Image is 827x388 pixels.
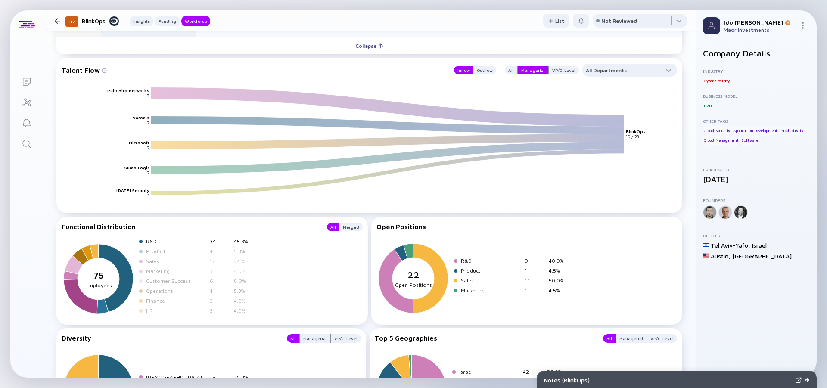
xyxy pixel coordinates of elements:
button: All [327,223,339,231]
div: 37 [65,16,78,27]
div: 50.0% [549,277,569,284]
div: 4.0% [234,307,255,314]
div: Israel [459,369,519,375]
div: 8.0% [234,278,255,284]
div: Cyber Security [703,76,731,85]
div: 18 [210,258,230,264]
img: Profile Picture [703,17,720,34]
tspan: 75 [93,270,104,281]
div: Ido [PERSON_NAME] [724,19,796,26]
text: 10 / 28 [626,134,639,139]
div: 6 [210,278,230,284]
div: Marketing [146,268,206,274]
a: Investor Map [10,91,43,112]
div: BlinkOps [82,16,119,26]
div: 25.3% [234,374,255,380]
div: Managerial [300,334,330,343]
div: Merged [339,223,363,231]
div: 56.0% [547,369,568,375]
text: [DATE] Security [116,188,149,193]
div: Application Development [732,126,778,135]
tspan: Open Positions [395,282,432,288]
img: United States Flag [703,253,709,259]
div: Operations [146,288,206,294]
div: Talent Flow [62,64,445,77]
img: Israel Flag [703,242,709,248]
tspan: Employees [85,282,112,289]
button: Workforce [181,16,210,26]
text: BlinkOps [626,129,646,134]
div: 5.3% [234,288,255,294]
div: Product [146,248,206,255]
div: Diversity [62,334,278,343]
img: Expand Notes [796,377,802,383]
button: Insights [130,16,153,26]
div: 42 [523,369,544,375]
div: 4.5% [549,287,569,294]
div: All [287,334,299,343]
div: Software [740,136,759,145]
div: 4.0% [234,298,255,304]
div: [DATE] [703,175,810,184]
div: 24.0% [234,258,255,264]
div: B2B [703,101,712,110]
text: 3 [147,93,149,98]
text: Varonis [133,115,149,120]
div: 5.3% [234,248,255,255]
div: 3 [210,307,230,314]
a: Lists [10,71,43,91]
div: Other Tags [703,118,810,124]
a: Search [10,133,43,153]
div: 19 [210,374,230,380]
button: VP/C-Level [647,334,677,343]
div: 9 [525,258,545,264]
div: Israel [752,242,767,249]
div: Product [461,267,521,274]
div: Insights [130,17,153,25]
div: VP/C-Level [331,334,361,343]
div: 3 [210,268,230,274]
div: Functional Distribution [62,223,318,231]
div: Top 5 Geographies [375,334,595,343]
text: Palo Alto Networks [107,88,149,93]
button: All [505,66,517,74]
div: Finance [146,298,206,304]
div: 1 [525,287,545,294]
button: Managerial [517,66,549,74]
div: 4.0% [234,268,255,274]
div: R&D [146,238,206,245]
div: Industry [703,68,810,74]
text: Microsoft [129,140,149,145]
text: Sumo Logic [124,165,149,170]
div: Cloud Security [703,126,731,135]
tspan: 22 [407,270,419,280]
div: 4 [210,248,230,255]
button: All [603,334,616,343]
div: Sales [461,277,521,284]
text: 2 [147,170,149,175]
button: Funding [155,16,180,26]
div: 4.5% [549,267,569,274]
div: Tel Aviv-Yafo , [711,242,750,249]
div: HR [146,307,206,314]
div: Established [703,167,810,172]
div: Offices [703,233,810,238]
div: [GEOGRAPHIC_DATA] [732,252,792,260]
button: List [543,14,569,28]
div: Cloud Management [703,136,740,145]
div: [DEMOGRAPHIC_DATA] [146,374,206,380]
img: Open Notes [805,378,809,382]
button: Inflow [454,66,473,74]
button: Managerial [616,334,647,343]
button: Outflow [473,66,496,74]
div: Not Reviewed [601,18,637,24]
div: 1 [525,267,545,274]
div: Productivity [780,126,805,135]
